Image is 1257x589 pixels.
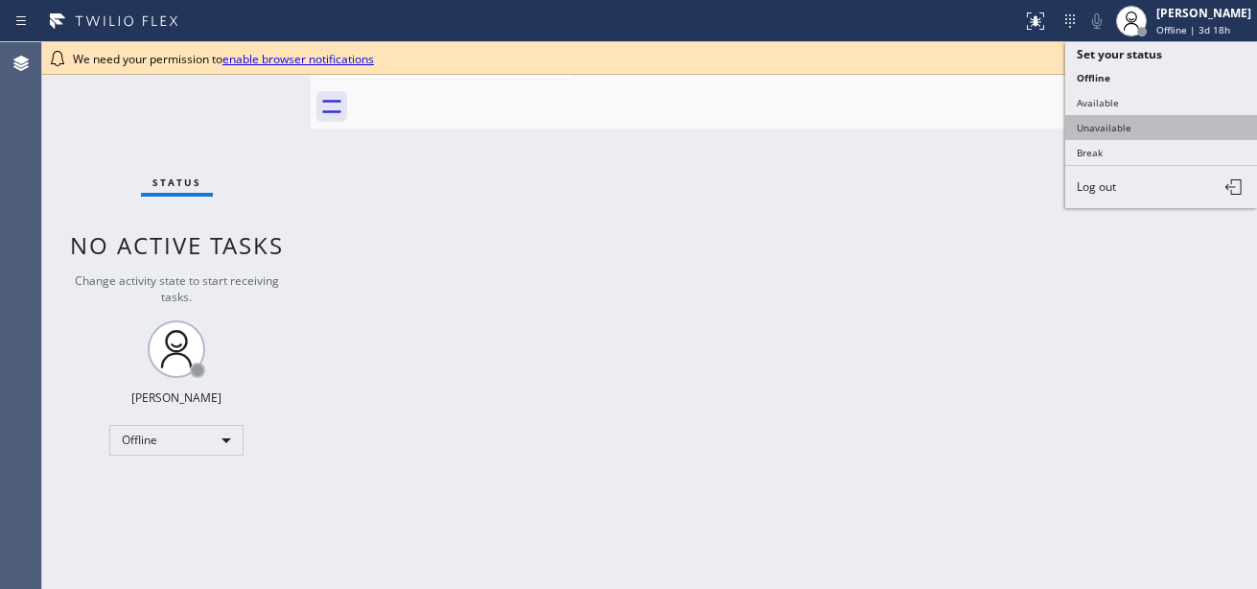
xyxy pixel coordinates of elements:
span: We need your permission to [73,51,374,67]
div: Offline [109,425,244,456]
div: [PERSON_NAME] [131,389,221,406]
span: Offline | 3d 18h [1156,23,1230,36]
div: [PERSON_NAME] [1156,5,1251,21]
a: enable browser notifications [222,51,374,67]
button: Mute [1083,8,1110,35]
span: No active tasks [70,229,284,261]
span: Status [152,176,201,189]
span: Change activity state to start receiving tasks. [75,272,279,305]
